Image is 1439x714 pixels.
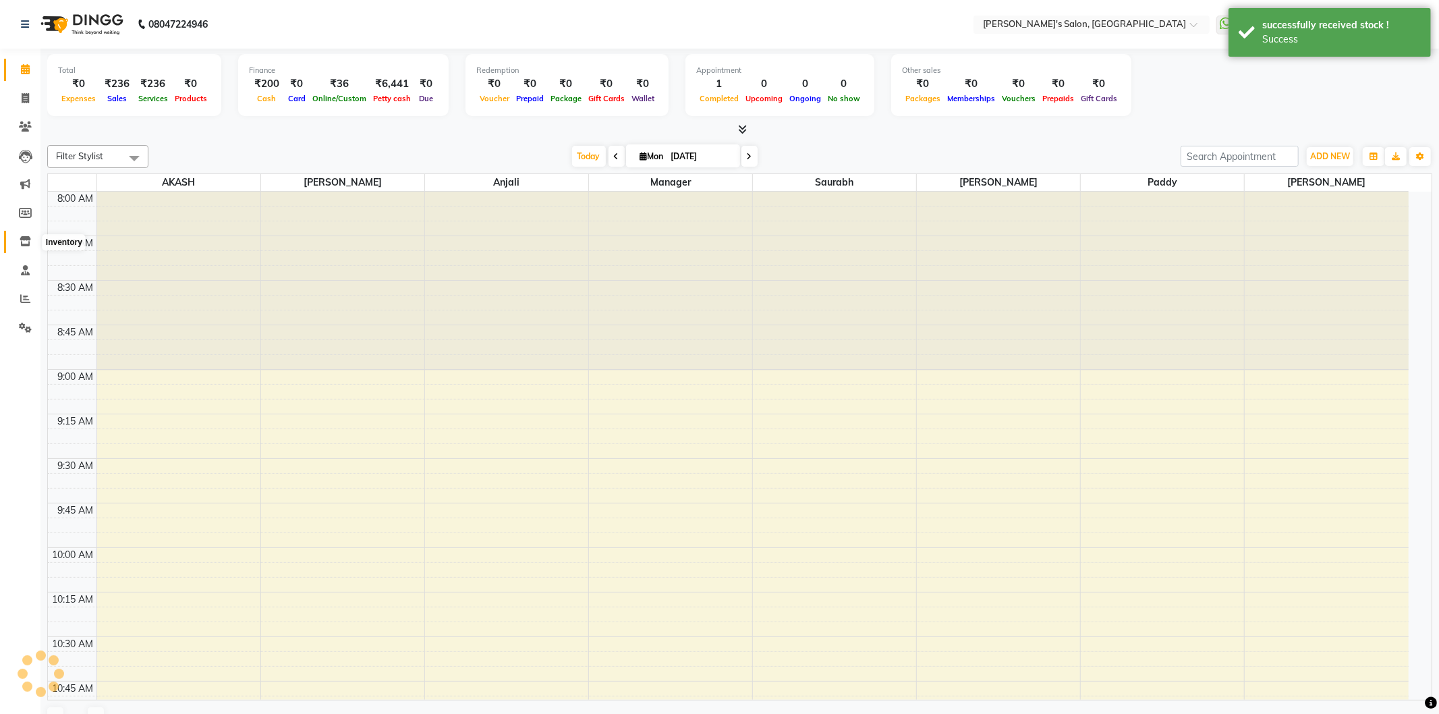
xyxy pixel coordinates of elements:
span: [PERSON_NAME] [917,174,1080,191]
div: Inventory [43,235,86,251]
button: ADD NEW [1307,147,1353,166]
div: 8:30 AM [55,281,96,295]
div: ₹36 [309,76,370,92]
span: Paddy [1081,174,1244,191]
span: Prepaids [1039,94,1077,103]
div: ₹6,441 [370,76,414,92]
div: 9:00 AM [55,370,96,384]
span: Prepaid [513,94,547,103]
div: 8:00 AM [55,192,96,206]
div: Appointment [696,65,864,76]
div: 1 [696,76,742,92]
div: 0 [786,76,824,92]
div: ₹0 [944,76,998,92]
span: Anjali [425,174,588,191]
span: [PERSON_NAME] [1245,174,1409,191]
div: Total [58,65,210,76]
img: logo [34,5,127,43]
span: Petty cash [370,94,414,103]
span: Manager [589,174,752,191]
span: Sales [104,94,130,103]
div: Finance [249,65,438,76]
div: 9:45 AM [55,503,96,518]
div: ₹0 [998,76,1039,92]
div: Success [1262,32,1421,47]
span: Mon [637,151,667,161]
div: 10:00 AM [50,548,96,562]
span: Gift Cards [585,94,628,103]
div: ₹0 [902,76,944,92]
div: 8:45 AM [55,325,96,339]
div: 0 [742,76,786,92]
div: 9:15 AM [55,414,96,429]
div: ₹236 [135,76,171,92]
span: Due [416,94,436,103]
span: Saurabh [753,174,916,191]
div: ₹0 [285,76,309,92]
div: 10:30 AM [50,637,96,651]
span: Card [285,94,309,103]
span: Memberships [944,94,998,103]
span: No show [824,94,864,103]
span: Upcoming [742,94,786,103]
span: Filter Stylist [56,150,103,161]
span: Voucher [476,94,513,103]
span: Services [135,94,171,103]
div: ₹0 [414,76,438,92]
b: 08047224946 [148,5,208,43]
span: Products [171,94,210,103]
span: Completed [696,94,742,103]
div: ₹0 [547,76,585,92]
div: ₹0 [513,76,547,92]
span: Expenses [58,94,99,103]
span: Cash [254,94,280,103]
div: ₹236 [99,76,135,92]
span: Package [547,94,585,103]
span: ADD NEW [1310,151,1350,161]
div: ₹0 [476,76,513,92]
div: 10:15 AM [50,593,96,607]
span: Wallet [628,94,658,103]
div: ₹0 [585,76,628,92]
input: 2025-09-01 [667,146,735,167]
span: Today [572,146,606,167]
div: Redemption [476,65,658,76]
input: Search Appointment [1181,146,1299,167]
span: Vouchers [998,94,1039,103]
div: ₹0 [58,76,99,92]
div: ₹0 [1039,76,1077,92]
div: Other sales [902,65,1121,76]
div: ₹0 [171,76,210,92]
span: Online/Custom [309,94,370,103]
span: Gift Cards [1077,94,1121,103]
div: ₹0 [1077,76,1121,92]
span: AKASH [97,174,260,191]
div: ₹200 [249,76,285,92]
span: [PERSON_NAME] [261,174,424,191]
div: 10:45 AM [50,682,96,696]
span: Ongoing [786,94,824,103]
div: successfully received stock ! [1262,18,1421,32]
div: ₹0 [628,76,658,92]
span: Packages [902,94,944,103]
div: 9:30 AM [55,459,96,473]
div: 0 [824,76,864,92]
